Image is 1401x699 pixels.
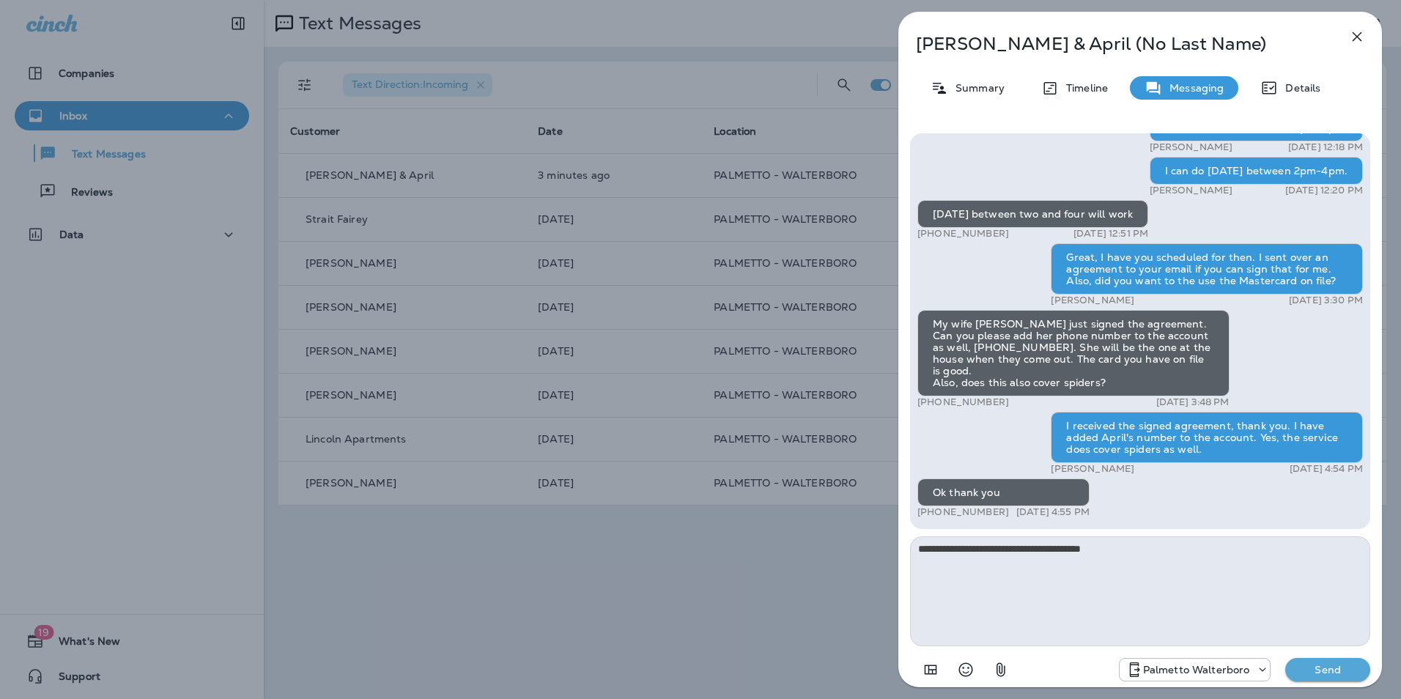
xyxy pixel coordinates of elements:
p: Palmetto Walterboro [1143,664,1250,676]
p: Timeline [1059,82,1108,94]
button: Select an emoji [951,655,980,684]
p: [DATE] 3:48 PM [1156,396,1230,408]
div: I can do [DATE] between 2pm-4pm. [1150,157,1363,185]
p: Details [1278,82,1320,94]
p: [PERSON_NAME] [1150,141,1233,153]
p: [DATE] 12:20 PM [1285,185,1363,196]
p: [DATE] 4:55 PM [1016,506,1090,518]
p: [PHONE_NUMBER] [917,506,1009,518]
p: Messaging [1162,82,1224,94]
div: +1 (843) 549-4955 [1120,661,1271,678]
p: [PERSON_NAME] & April (No Last Name) [916,34,1316,54]
p: [PERSON_NAME] [1051,295,1134,306]
p: [PHONE_NUMBER] [917,228,1009,240]
p: [PHONE_NUMBER] [917,396,1009,408]
p: Summary [948,82,1005,94]
p: Send [1297,663,1359,676]
div: I received the signed agreement, thank you. I have added April's number to the account. Yes, the ... [1051,412,1363,463]
p: [DATE] 4:54 PM [1290,463,1363,475]
p: [PERSON_NAME] [1051,463,1134,475]
button: Send [1285,658,1370,681]
p: [DATE] 12:51 PM [1073,228,1148,240]
div: My wife [PERSON_NAME] just signed the agreement. Can you please add her phone number to the accou... [917,310,1230,396]
button: Add in a premade template [916,655,945,684]
div: Great, I have you scheduled for then. I sent over an agreement to your email if you can sign that... [1051,243,1363,295]
p: [DATE] 12:18 PM [1288,141,1363,153]
p: [PERSON_NAME] [1150,185,1233,196]
div: [DATE] between two and four will work [917,200,1148,228]
div: Ok thank you [917,478,1090,506]
p: [DATE] 3:30 PM [1289,295,1363,306]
